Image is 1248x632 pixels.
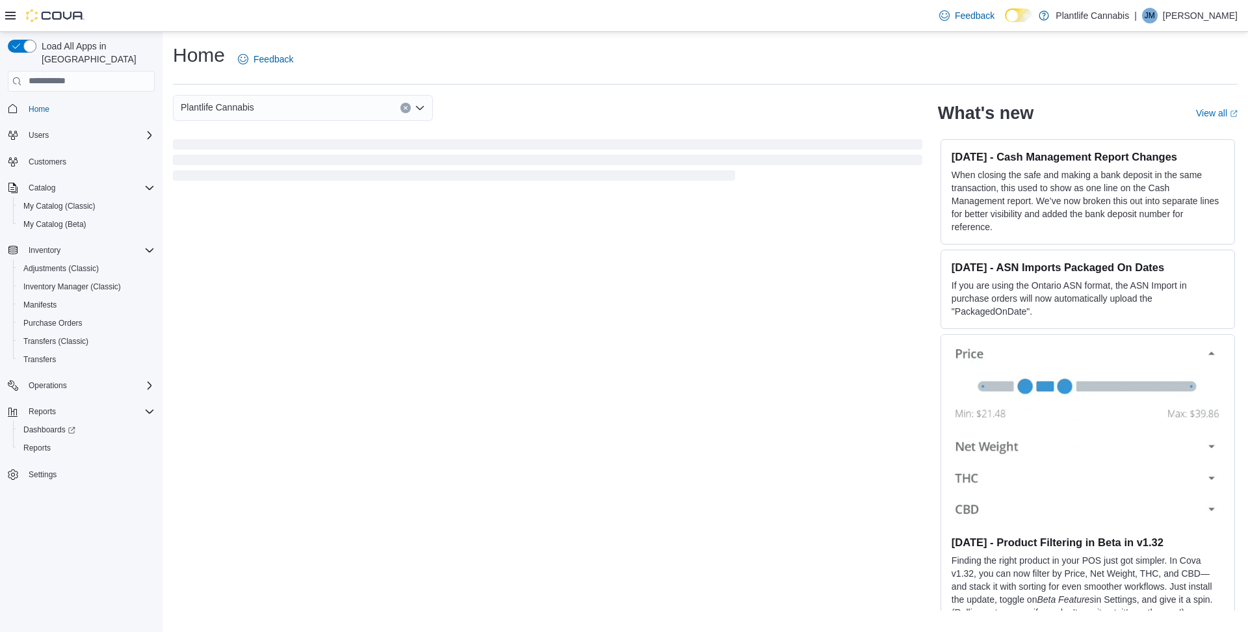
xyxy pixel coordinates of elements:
span: Manifests [18,297,155,313]
span: Operations [29,380,67,391]
p: Plantlife Cannabis [1056,8,1129,23]
a: Settings [23,467,62,482]
button: Transfers [13,350,160,369]
button: Operations [3,376,160,395]
p: Finding the right product in your POS just got simpler. In Cova v1.32, you can now filter by Pric... [952,554,1224,619]
p: If you are using the Ontario ASN format, the ASN Import in purchase orders will now automatically... [952,279,1224,318]
button: My Catalog (Beta) [13,215,160,233]
img: Cova [26,9,84,22]
button: Reports [3,402,160,421]
span: Inventory Manager (Classic) [18,279,155,295]
a: View allExternal link [1196,108,1238,118]
span: Manifests [23,300,57,310]
a: Dashboards [18,422,81,438]
p: [PERSON_NAME] [1163,8,1238,23]
span: Customers [29,157,66,167]
a: Feedback [233,46,298,72]
span: Transfers [23,354,56,365]
span: Transfers (Classic) [18,334,155,349]
button: Users [23,127,54,143]
a: Manifests [18,297,62,313]
h1: Home [173,42,225,68]
p: When closing the safe and making a bank deposit in the same transaction, this used to show as one... [952,168,1224,233]
span: Transfers (Classic) [23,336,88,347]
input: Dark Mode [1005,8,1032,22]
span: Settings [23,466,155,482]
span: Users [29,130,49,140]
button: Inventory [3,241,160,259]
button: Users [3,126,160,144]
svg: External link [1230,110,1238,118]
span: Dashboards [18,422,155,438]
button: Manifests [13,296,160,314]
span: Feedback [253,53,293,66]
span: Purchase Orders [18,315,155,331]
span: My Catalog (Beta) [18,217,155,232]
button: Reports [23,404,61,419]
span: Operations [23,378,155,393]
button: Inventory [23,243,66,258]
a: Adjustments (Classic) [18,261,104,276]
button: Operations [23,378,72,393]
button: Reports [13,439,160,457]
span: Reports [18,440,155,456]
a: Reports [18,440,56,456]
a: Inventory Manager (Classic) [18,279,126,295]
button: Home [3,99,160,118]
span: Inventory [29,245,60,256]
span: Inventory Manager (Classic) [23,282,121,292]
button: Inventory Manager (Classic) [13,278,160,296]
a: Dashboards [13,421,160,439]
span: Plantlife Cannabis [181,99,254,115]
a: Transfers (Classic) [18,334,94,349]
button: Adjustments (Classic) [13,259,160,278]
span: Dark Mode [1005,22,1006,23]
span: Inventory [23,243,155,258]
button: My Catalog (Classic) [13,197,160,215]
a: Purchase Orders [18,315,88,331]
span: Catalog [23,180,155,196]
span: Customers [23,153,155,170]
a: Home [23,101,55,117]
span: Reports [23,404,155,419]
button: Catalog [23,180,60,196]
em: Beta Features [1037,594,1094,605]
button: Clear input [400,103,411,113]
h3: [DATE] - ASN Imports Packaged On Dates [952,261,1224,274]
span: Dashboards [23,425,75,435]
div: Janet Minty [1142,8,1158,23]
span: Settings [29,469,57,480]
span: Reports [23,443,51,453]
span: Loading [173,142,922,183]
span: JM [1145,8,1155,23]
span: Purchase Orders [23,318,83,328]
h3: [DATE] - Product Filtering in Beta in v1.32 [952,536,1224,549]
button: Purchase Orders [13,314,160,332]
button: Open list of options [415,103,425,113]
span: Home [29,104,49,114]
a: My Catalog (Beta) [18,217,92,232]
button: Customers [3,152,160,171]
span: Adjustments (Classic) [18,261,155,276]
button: Catalog [3,179,160,197]
span: Feedback [955,9,994,22]
span: Transfers [18,352,155,367]
span: Catalog [29,183,55,193]
h2: What's new [938,103,1033,124]
span: Adjustments (Classic) [23,263,99,274]
h3: [DATE] - Cash Management Report Changes [952,150,1224,163]
a: Transfers [18,352,61,367]
span: Users [23,127,155,143]
span: Load All Apps in [GEOGRAPHIC_DATA] [36,40,155,66]
span: My Catalog (Classic) [23,201,96,211]
span: My Catalog (Beta) [23,219,86,230]
p: | [1134,8,1137,23]
span: Home [23,101,155,117]
nav: Complex example [8,94,155,518]
span: My Catalog (Classic) [18,198,155,214]
button: Transfers (Classic) [13,332,160,350]
a: Customers [23,154,71,170]
button: Settings [3,465,160,484]
a: Feedback [934,3,1000,29]
span: Reports [29,406,56,417]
